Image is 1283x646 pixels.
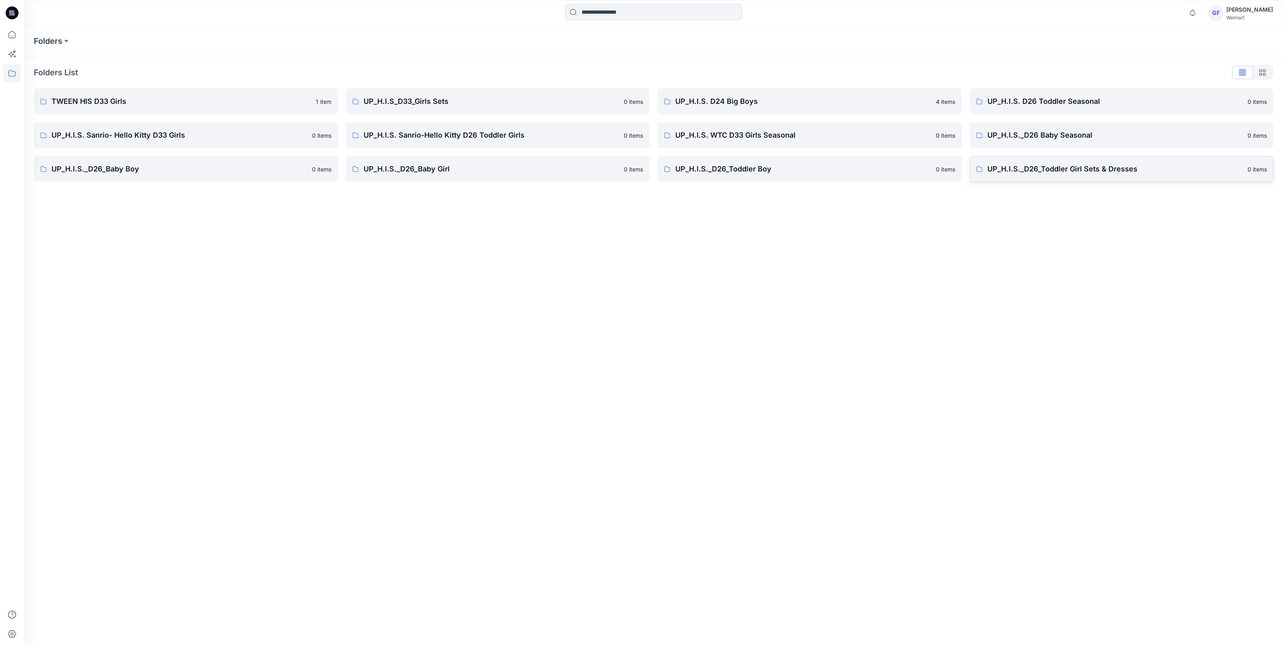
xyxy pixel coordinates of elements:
p: UP_H.I.S._D26_Toddler Boy [675,163,931,175]
p: 4 items [936,97,955,106]
a: Folders [34,35,62,47]
p: UP_H.I.S._D26_Toddler Girl Sets & Dresses [987,163,1243,175]
p: 0 items [312,131,331,140]
a: UP_H.I.S._D26_Baby Girl0 items [346,156,650,182]
p: UP_H.I.S. Sanrio-Hello Kitty D26 Toddler Girls [364,130,619,141]
p: 0 items [1248,131,1267,140]
p: UP_H.I.S._D26 Baby Seasonal [987,130,1243,141]
p: UP_H.I.S. D24 Big Boys [675,96,931,107]
a: UP_H.I.S. D26 Toddler Seasonal0 items [970,89,1274,114]
a: UP_H.I.S. WTC D33 Girls Seasonal0 items [658,122,962,148]
p: UP_H.I.S._D26_Baby Girl [364,163,619,175]
p: 1 item [316,97,331,106]
p: Folders List [34,66,78,78]
a: UP_H.I.S_D33_Girls Sets0 items [346,89,650,114]
p: UP_H.I.S. WTC D33 Girls Seasonal [675,130,931,141]
p: 0 items [624,97,643,106]
a: UP_H.I.S._D26_Toddler Girl Sets & Dresses0 items [970,156,1274,182]
div: Walmart [1226,14,1273,21]
p: TWEEN HIS D33 Girls [51,96,311,107]
a: UP_H.I.S. D24 Big Boys4 items [658,89,962,114]
a: TWEEN HIS D33 Girls1 item [34,89,338,114]
p: 0 items [1248,165,1267,173]
p: 0 items [312,165,331,173]
p: 0 items [936,131,955,140]
div: [PERSON_NAME] [1226,5,1273,14]
a: UP_H.I.S. Sanrio- Hello Kitty D33 Girls0 items [34,122,338,148]
p: 0 items [624,165,643,173]
p: UP_H.I.S._D26_Baby Boy [51,163,307,175]
div: GF [1209,6,1223,20]
p: UP_H.I.S_D33_Girls Sets [364,96,619,107]
a: UP_H.I.S. Sanrio-Hello Kitty D26 Toddler Girls0 items [346,122,650,148]
p: 0 items [1248,97,1267,106]
p: 0 items [936,165,955,173]
a: UP_H.I.S._D26 Baby Seasonal0 items [970,122,1274,148]
a: UP_H.I.S._D26_Baby Boy0 items [34,156,338,182]
a: UP_H.I.S._D26_Toddler Boy0 items [658,156,962,182]
p: 0 items [624,131,643,140]
p: UP_H.I.S. D26 Toddler Seasonal [987,96,1243,107]
p: UP_H.I.S. Sanrio- Hello Kitty D33 Girls [51,130,307,141]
